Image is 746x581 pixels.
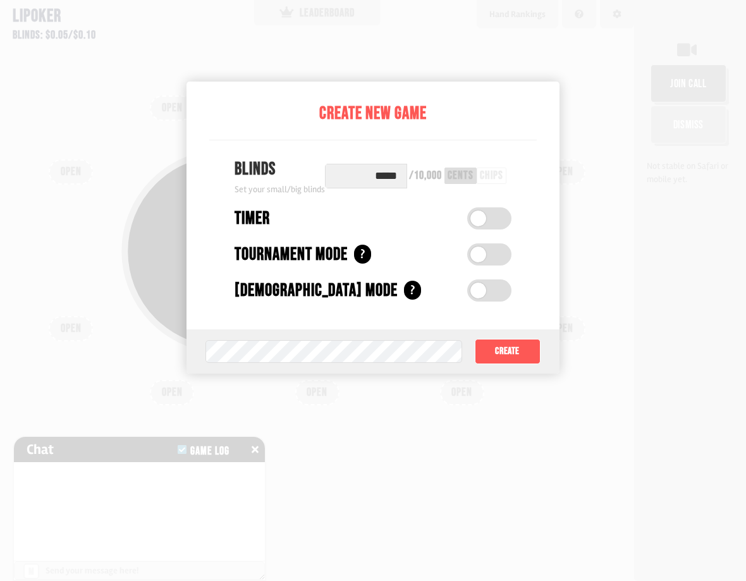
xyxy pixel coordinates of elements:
[448,170,474,181] div: cents
[480,170,503,181] div: chips
[354,245,371,264] div: ?
[404,281,421,300] div: ?
[235,242,348,268] div: Tournament Mode
[409,170,442,181] div: / 10,000
[475,339,541,364] button: Create
[235,156,325,183] div: Blinds
[235,278,398,304] div: [DEMOGRAPHIC_DATA] Mode
[235,183,325,196] div: Set your small/big blinds
[209,101,537,127] div: Create New Game
[235,205,270,232] div: Timer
